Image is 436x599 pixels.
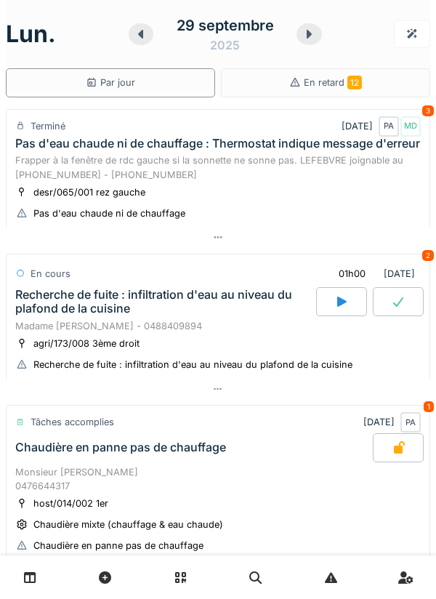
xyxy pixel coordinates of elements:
div: 01h00 [339,267,366,281]
div: Terminé [31,119,65,133]
div: Frapper à la fenêtre de rdc gauche si la sonnette ne sonne pas. LEFEBVRE joignable au [PHONE_NUMB... [15,153,421,181]
div: desr/065/001 rez gauche [33,185,145,199]
span: 12 [347,76,362,89]
div: 2025 [210,36,240,54]
div: 29 septembre [177,15,274,36]
div: Pas d'eau chaude ni de chauffage [33,206,185,220]
div: agri/173/008 3ème droit [33,337,140,350]
div: Pas d'eau chaude ni de chauffage : Thermostat indique message d'erreur [15,137,420,150]
h1: lun. [6,20,56,48]
div: [DATE] [363,412,421,433]
div: Recherche de fuite : infiltration d'eau au niveau du plafond de la cuisine [15,288,313,315]
div: Tâches accomplies [31,415,114,429]
div: En cours [31,267,70,281]
div: PA [400,412,421,433]
div: 3 [422,105,434,116]
div: Chaudière mixte (chauffage & eau chaude) [33,518,223,531]
div: Chaudière en panne pas de chauffage [33,539,203,552]
div: [DATE] [326,260,421,287]
div: host/014/002 1er [33,497,108,510]
div: Par jour [86,76,135,89]
div: MD [400,116,421,137]
div: 2 [422,250,434,261]
div: [DATE] [342,116,421,137]
div: Chaudière en panne pas de chauffage [15,441,226,454]
div: PA [379,116,399,137]
span: En retard [304,77,362,88]
div: Recherche de fuite : infiltration d'eau au niveau du plafond de la cuisine [33,358,352,371]
div: 1 [424,401,434,412]
div: Monsieur [PERSON_NAME] 0476644317 [15,465,421,493]
div: Madame [PERSON_NAME] - 0488409894 [15,319,421,333]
